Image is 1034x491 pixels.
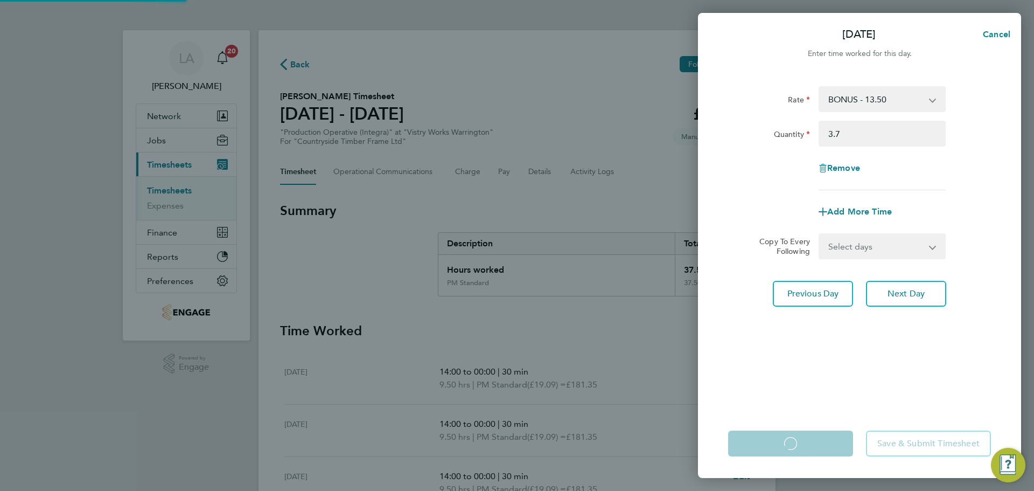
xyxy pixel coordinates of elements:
[819,208,892,216] button: Add More Time
[774,129,810,142] label: Quantity
[819,164,860,172] button: Remove
[980,29,1010,39] span: Cancel
[991,448,1025,482] button: Engage Resource Center
[788,95,810,108] label: Rate
[842,27,876,42] p: [DATE]
[827,163,860,173] span: Remove
[787,288,839,299] span: Previous Day
[751,237,810,256] label: Copy To Every Following
[827,206,892,217] span: Add More Time
[866,281,946,307] button: Next Day
[698,47,1021,60] div: Enter time worked for this day.
[773,281,853,307] button: Previous Day
[966,24,1021,45] button: Cancel
[888,288,925,299] span: Next Day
